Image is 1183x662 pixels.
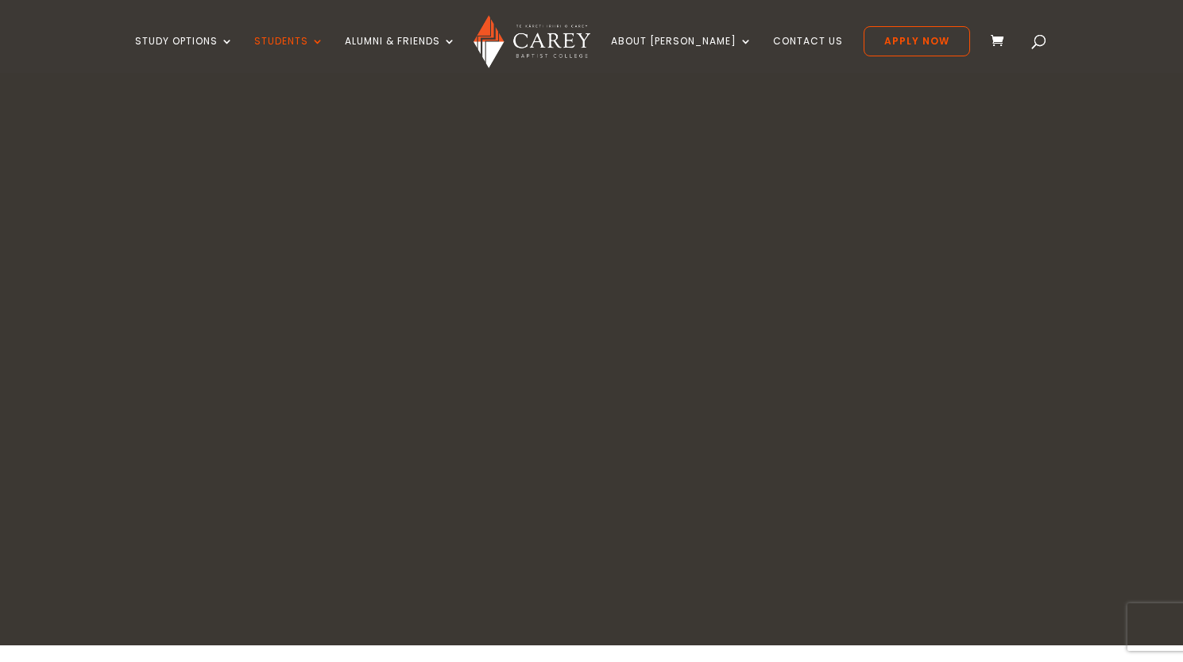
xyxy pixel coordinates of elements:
[773,36,843,73] a: Contact Us
[254,36,324,73] a: Students
[864,26,970,56] a: Apply Now
[345,36,456,73] a: Alumni & Friends
[474,15,590,68] img: Carey Baptist College
[611,36,752,73] a: About [PERSON_NAME]
[135,36,234,73] a: Study Options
